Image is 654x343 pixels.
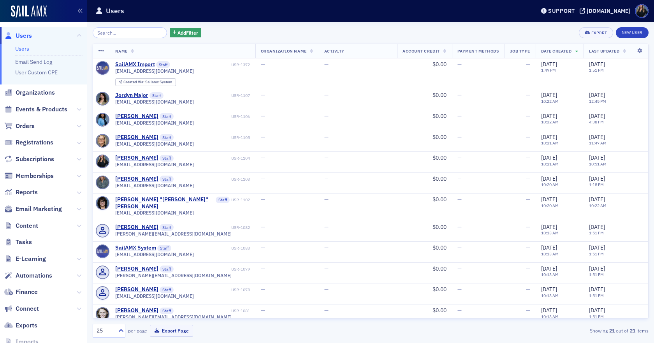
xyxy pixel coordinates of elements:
[541,113,557,120] span: [DATE]
[324,154,329,161] span: —
[432,61,447,68] span: $0.00
[324,196,329,203] span: —
[589,272,604,277] time: 1:51 PM
[432,196,447,203] span: $0.00
[541,91,557,99] span: [DATE]
[589,230,604,236] time: 1:51 PM
[589,251,604,257] time: 1:51 PM
[628,327,636,334] strong: 21
[115,273,232,278] span: [PERSON_NAME][EMAIL_ADDRESS][DOMAIN_NAME]
[261,223,265,230] span: —
[115,266,158,273] div: [PERSON_NAME]
[16,138,53,147] span: Registrations
[580,8,633,14] button: [DOMAIN_NAME]
[16,188,38,197] span: Reports
[97,327,114,335] div: 25
[589,265,605,272] span: [DATE]
[16,155,54,164] span: Subscriptions
[526,154,530,161] span: —
[115,314,232,320] span: [PERSON_NAME][EMAIL_ADDRESS][DOMAIN_NAME]
[324,223,329,230] span: —
[115,61,155,68] a: SailAMX Import
[526,265,530,272] span: —
[115,155,158,162] a: [PERSON_NAME]
[526,196,530,203] span: —
[526,244,530,251] span: —
[457,113,462,120] span: —
[115,224,158,231] a: [PERSON_NAME]
[4,205,62,213] a: Email Marketing
[115,92,148,99] div: Jordyn Major
[589,293,604,298] time: 1:51 PM
[16,271,52,280] span: Automations
[526,175,530,182] span: —
[541,293,559,298] time: 10:13 AM
[579,27,613,38] button: Export
[541,203,559,208] time: 10:20 AM
[616,27,649,38] a: New User
[589,67,604,73] time: 1:51 PM
[457,307,462,314] span: —
[261,244,265,251] span: —
[4,32,32,40] a: Users
[541,67,556,73] time: 1:49 PM
[510,48,530,54] span: Job Type
[4,238,32,246] a: Tasks
[541,48,571,54] span: Date Created
[175,135,250,140] div: USR-1105
[589,154,605,161] span: [DATE]
[16,222,38,230] span: Content
[157,245,171,252] span: Staff
[432,91,447,99] span: $0.00
[115,78,176,86] div: Created Via: Sailamx System
[457,61,462,68] span: —
[4,321,37,330] a: Exports
[541,272,559,277] time: 10:13 AM
[175,225,250,230] div: USR-1082
[156,61,170,68] span: Staff
[457,244,462,251] span: —
[115,68,194,74] span: [EMAIL_ADDRESS][DOMAIN_NAME]
[548,7,575,14] div: Support
[589,48,619,54] span: Last Updated
[324,265,329,272] span: —
[261,113,265,120] span: —
[4,155,54,164] a: Subscriptions
[324,244,329,251] span: —
[403,48,440,54] span: Account Credit
[261,48,307,54] span: Organization Name
[4,271,52,280] a: Automations
[16,172,54,180] span: Memberships
[4,188,38,197] a: Reports
[11,5,47,18] a: SailAMX
[115,120,194,126] span: [EMAIL_ADDRESS][DOMAIN_NAME]
[16,105,67,114] span: Events & Products
[150,325,193,337] button: Export Page
[165,93,250,98] div: USR-1107
[526,113,530,120] span: —
[175,114,250,119] div: USR-1106
[115,48,128,54] span: Name
[115,113,158,120] a: [PERSON_NAME]
[160,224,174,231] span: Staff
[261,286,265,293] span: —
[432,265,447,272] span: $0.00
[589,203,607,208] time: 10:22 AM
[457,48,499,54] span: Payment Methods
[541,196,557,203] span: [DATE]
[432,223,447,230] span: $0.00
[16,122,35,130] span: Orders
[589,140,607,146] time: 11:47 AM
[4,255,46,263] a: E-Learning
[16,288,38,296] span: Finance
[160,113,174,120] span: Staff
[589,119,604,125] time: 4:38 PM
[541,223,557,230] span: [DATE]
[115,231,232,237] span: [PERSON_NAME][EMAIL_ADDRESS][DOMAIN_NAME]
[115,307,158,314] a: [PERSON_NAME]
[115,162,194,167] span: [EMAIL_ADDRESS][DOMAIN_NAME]
[526,91,530,99] span: —
[175,177,250,182] div: USR-1103
[589,196,605,203] span: [DATE]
